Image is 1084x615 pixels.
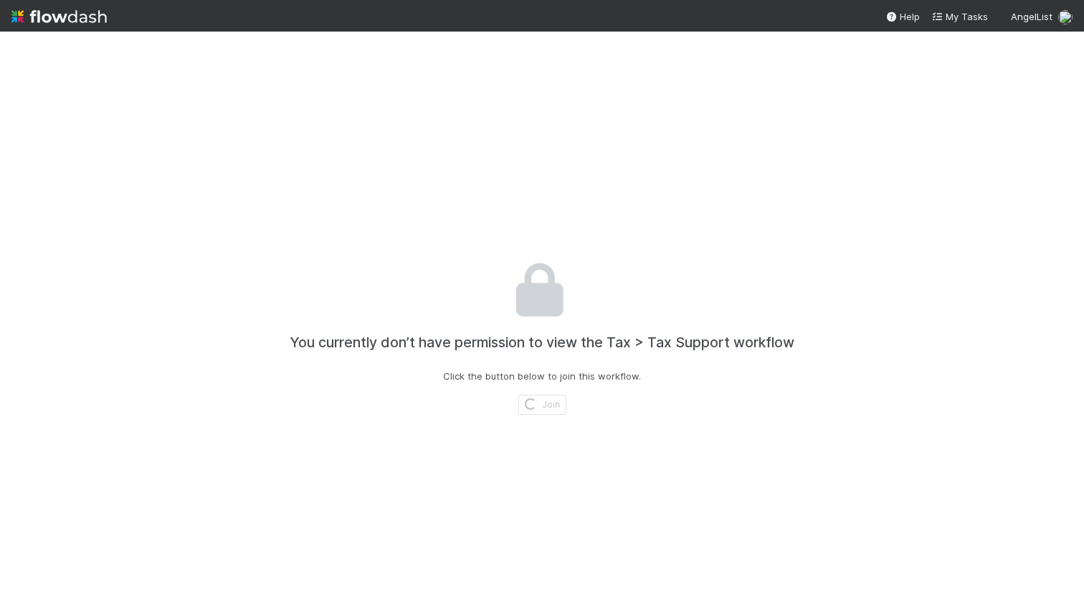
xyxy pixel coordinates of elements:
a: My Tasks [931,9,988,24]
img: avatar_0a9e60f7-03da-485c-bb15-a40c44fcec20.png [1058,10,1073,24]
div: Help [885,9,920,24]
span: My Tasks [931,11,988,22]
h4: You currently don’t have permission to view the Tax > Tax Support workflow [290,334,794,351]
p: Click the button below to join this workflow. [443,369,641,383]
span: AngelList [1011,11,1052,22]
img: logo-inverted-e16ddd16eac7371096b0.svg [11,4,107,29]
button: Join [518,395,566,415]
